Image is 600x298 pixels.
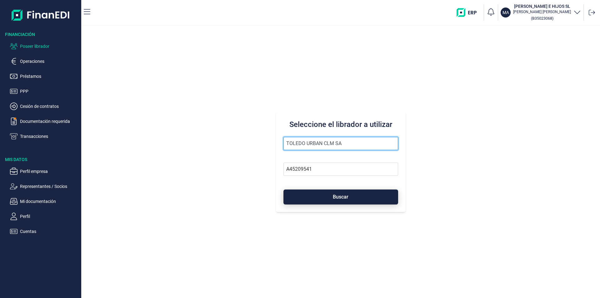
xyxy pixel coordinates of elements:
[20,43,79,50] p: Poseer librador
[283,119,398,129] h3: Seleccione el librador a utilizar
[20,88,79,95] p: PPP
[20,213,79,220] p: Perfil
[513,9,571,14] p: [PERSON_NAME] [PERSON_NAME]
[333,194,348,199] span: Buscar
[10,228,79,235] button: Cuentas
[10,88,79,95] button: PPP
[531,16,553,21] small: Copiar cif
[513,3,571,9] h3: [PERSON_NAME] E HIJOS SL
[20,168,79,175] p: Perfil empresa
[10,118,79,125] button: Documentación requerida
[10,73,79,80] button: Préstamos
[20,103,79,110] p: Cesión de contratos
[502,9,509,16] p: MA
[10,183,79,190] button: Representantes / Socios
[10,133,79,140] button: Transacciones
[283,137,398,150] input: Seleccione la razón social
[501,3,581,22] button: MA[PERSON_NAME] E HIJOS SL[PERSON_NAME] [PERSON_NAME](B35023068)
[20,118,79,125] p: Documentación requerida
[20,73,79,80] p: Préstamos
[10,213,79,220] button: Perfil
[10,168,79,175] button: Perfil empresa
[20,228,79,235] p: Cuentas
[10,43,79,50] button: Poseer librador
[12,5,70,25] img: Logo de aplicación
[10,198,79,205] button: Mi documentación
[457,8,481,17] img: erp
[283,189,398,205] button: Buscar
[20,58,79,65] p: Operaciones
[20,133,79,140] p: Transacciones
[20,183,79,190] p: Representantes / Socios
[10,103,79,110] button: Cesión de contratos
[10,58,79,65] button: Operaciones
[283,163,398,176] input: Busque por NIF
[20,198,79,205] p: Mi documentación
